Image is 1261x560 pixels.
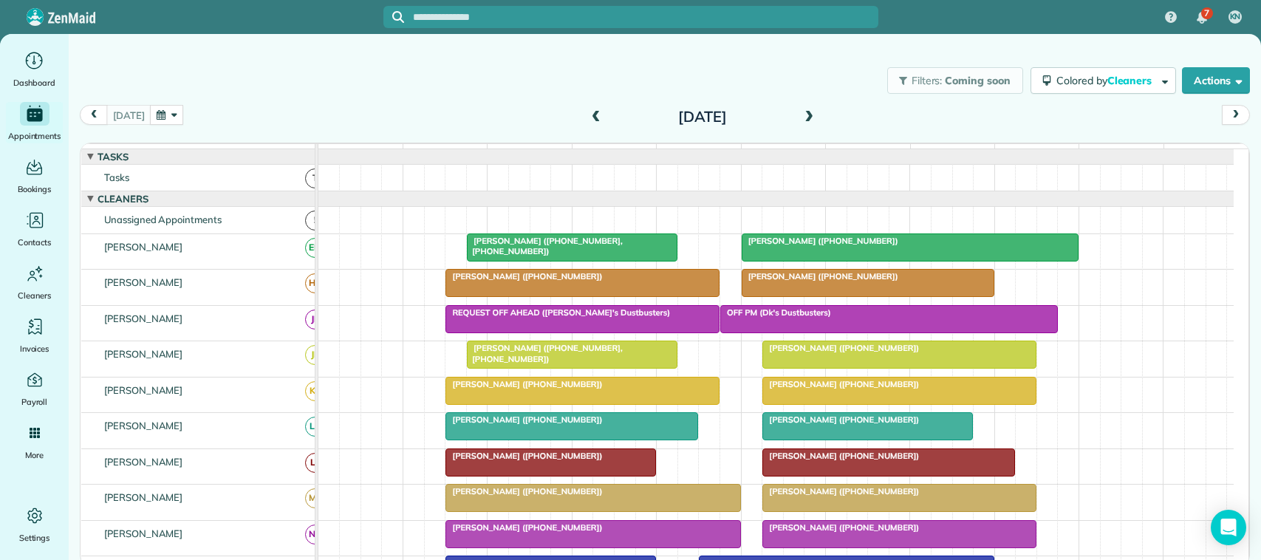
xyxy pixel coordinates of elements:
span: NN [305,525,325,544]
span: 1pm [826,147,852,159]
span: [PERSON_NAME] ([PHONE_NUMBER]) [445,522,603,533]
span: [PERSON_NAME] [101,420,186,431]
span: Tasks [101,171,132,183]
span: [PERSON_NAME] ([PHONE_NUMBER], [PHONE_NUMBER]) [466,343,623,363]
span: [PERSON_NAME] ([PHONE_NUMBER]) [762,414,920,425]
span: [PERSON_NAME] [101,491,186,503]
span: REQUEST OFF AHEAD ([PERSON_NAME]'s Dustbusters) [445,307,671,318]
span: 9am [488,147,515,159]
button: Focus search [383,11,404,23]
span: HC [305,273,325,293]
span: KN [1230,11,1241,23]
div: Open Intercom Messenger [1211,510,1246,545]
span: ! [305,211,325,231]
span: [PERSON_NAME] ([PHONE_NUMBER]) [762,486,920,496]
span: Coming soon [945,74,1011,87]
div: 7 unread notifications [1186,1,1217,34]
span: LF [305,453,325,473]
button: next [1222,105,1250,125]
span: EM [305,238,325,258]
span: Payroll [21,395,48,409]
span: [PERSON_NAME] ([PHONE_NUMBER]) [762,379,920,389]
span: [PERSON_NAME] [101,241,186,253]
span: Cleaners [18,288,51,303]
span: [PERSON_NAME] [101,313,186,324]
span: Unassigned Appointments [101,214,225,225]
span: Bookings [18,182,52,197]
a: Payroll [6,368,63,409]
span: [PERSON_NAME] [101,276,186,288]
a: Invoices [6,315,63,356]
span: Tasks [95,151,131,163]
span: Invoices [20,341,49,356]
span: 5pm [1164,147,1190,159]
h2: [DATE] [610,109,795,125]
span: [PERSON_NAME] ([PHONE_NUMBER]) [741,271,899,281]
span: MB [305,488,325,508]
span: [PERSON_NAME] ([PHONE_NUMBER]) [741,236,899,246]
span: Contacts [18,235,51,250]
span: Cleaners [1107,74,1155,87]
span: Cleaners [95,193,151,205]
button: [DATE] [106,105,151,125]
span: [PERSON_NAME] ([PHONE_NUMBER]) [445,451,603,461]
span: JB [305,310,325,329]
a: Contacts [6,208,63,250]
button: Actions [1182,67,1250,94]
span: Settings [19,530,50,545]
span: [PERSON_NAME] ([PHONE_NUMBER], [PHONE_NUMBER]) [466,236,623,256]
span: [PERSON_NAME] ([PHONE_NUMBER]) [445,271,603,281]
span: 7am [318,147,346,159]
span: More [25,448,44,462]
span: 12pm [742,147,773,159]
span: 8am [403,147,431,159]
span: LS [305,417,325,437]
span: [PERSON_NAME] ([PHONE_NUMBER]) [445,486,603,496]
span: [PERSON_NAME] [101,527,186,539]
button: prev [80,105,108,125]
svg: Focus search [392,11,404,23]
button: Colored byCleaners [1031,67,1176,94]
span: 2pm [911,147,937,159]
span: [PERSON_NAME] ([PHONE_NUMBER]) [445,379,603,389]
span: JR [305,345,325,365]
span: 3pm [995,147,1021,159]
span: Dashboard [13,75,55,90]
span: Appointments [8,129,61,143]
span: [PERSON_NAME] ([PHONE_NUMBER]) [762,343,920,353]
span: Colored by [1056,74,1157,87]
span: [PERSON_NAME] [101,348,186,360]
span: [PERSON_NAME] [101,384,186,396]
a: Appointments [6,102,63,143]
span: OFF PM (Dk's Dustbusters) [720,307,832,318]
a: Bookings [6,155,63,197]
a: Settings [6,504,63,545]
span: 4pm [1079,147,1105,159]
span: Filters: [912,74,943,87]
span: 11am [657,147,690,159]
span: [PERSON_NAME] [101,456,186,468]
span: 10am [573,147,606,159]
a: Dashboard [6,49,63,90]
span: [PERSON_NAME] ([PHONE_NUMBER]) [762,522,920,533]
span: KB [305,381,325,401]
span: [PERSON_NAME] ([PHONE_NUMBER]) [445,414,603,425]
a: Cleaners [6,262,63,303]
span: T [305,168,325,188]
span: [PERSON_NAME] ([PHONE_NUMBER]) [762,451,920,461]
span: 7 [1204,7,1209,19]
